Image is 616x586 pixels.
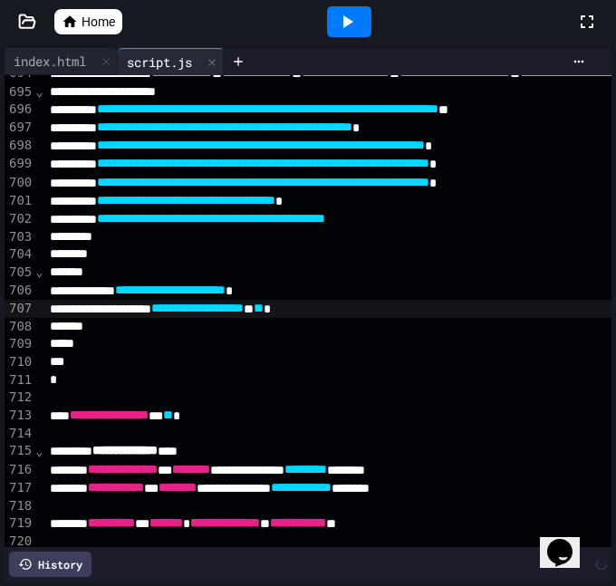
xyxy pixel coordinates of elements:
[540,514,598,568] iframe: chat widget
[5,389,34,407] div: 712
[118,48,224,75] div: script.js
[5,282,34,300] div: 706
[5,353,34,371] div: 710
[34,84,43,99] span: Fold line
[5,245,34,264] div: 704
[5,425,34,443] div: 714
[5,442,34,460] div: 715
[5,210,34,228] div: 702
[34,264,43,279] span: Fold line
[5,192,34,210] div: 701
[5,101,34,119] div: 696
[5,497,34,515] div: 718
[34,444,43,458] span: Fold line
[54,9,122,34] a: Home
[5,371,34,389] div: 711
[5,318,34,336] div: 708
[5,514,34,533] div: 719
[5,155,34,173] div: 699
[82,13,115,31] span: Home
[5,83,34,101] div: 695
[5,533,34,551] div: 720
[5,137,34,155] div: 698
[5,335,34,353] div: 709
[5,461,34,479] div: 716
[5,174,34,192] div: 700
[5,119,34,137] div: 697
[9,552,91,577] div: History
[5,264,34,282] div: 705
[5,407,34,425] div: 713
[5,48,118,75] div: index.html
[118,53,201,72] div: script.js
[5,300,34,318] div: 707
[5,479,34,497] div: 717
[5,228,34,246] div: 703
[5,52,95,71] div: index.html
